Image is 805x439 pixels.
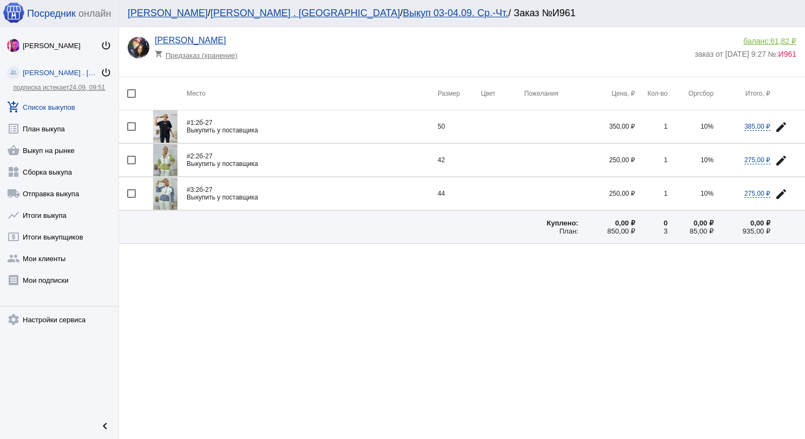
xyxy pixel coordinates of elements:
div: 0,00 ₽ [578,219,635,227]
mat-icon: list_alt [7,122,20,135]
mat-icon: show_chart [7,209,20,222]
a: подписка истекает24.09, 09:51 [13,84,105,91]
div: Куплено: [524,219,578,227]
mat-icon: settings [7,313,20,326]
th: Пожелания [524,77,578,110]
mat-icon: local_shipping [7,187,20,200]
mat-icon: edit [775,121,788,134]
div: Выкупить у поставщика [187,160,438,168]
mat-icon: edit [775,154,788,167]
div: [PERSON_NAME] [23,42,101,50]
mat-icon: receipt [7,274,20,287]
span: #1: [187,119,196,127]
div: баланс: [695,37,796,45]
mat-icon: chevron_left [98,420,111,433]
span: #2: [187,152,196,160]
a: Выкуп 03-04.09. Ср.-Чт. [402,8,508,18]
th: Итого, ₽ [714,77,770,110]
span: онлайн [78,8,111,19]
div: 1 [635,156,668,164]
mat-icon: group [7,252,20,265]
span: 275,00 ₽ [744,156,770,164]
mat-icon: widgets [7,165,20,178]
img: EWCRqC.jpg [153,177,177,210]
th: Оргсбор [668,77,714,110]
span: 2б-27 [187,152,213,160]
img: N5PTRb.jpg [153,144,177,176]
a: [PERSON_NAME] [155,36,226,45]
th: Размер [438,77,481,110]
img: yodHRhK-OHw.jpg [128,37,149,58]
th: Цена, ₽ [578,77,635,110]
span: Посредник [27,8,76,19]
div: 935,00 ₽ [714,227,770,235]
span: 10% [701,156,714,164]
span: И961 [778,50,796,58]
div: [PERSON_NAME] . [GEOGRAPHIC_DATA] [23,69,101,77]
div: 350,00 ₽ [578,123,635,130]
span: 2б-27 [187,119,213,127]
div: 1 [635,190,668,197]
div: 250,00 ₽ [578,156,635,164]
span: 385,00 ₽ [744,123,770,131]
span: #3: [187,186,196,194]
th: Цвет [481,77,524,110]
div: 3 [635,227,668,235]
span: 10% [701,123,714,130]
div: Выкупить у поставщика [187,194,438,201]
div: Предзаказ (хранение) [155,45,244,59]
img: community_200.png [7,66,20,79]
div: 250,00 ₽ [578,190,635,197]
mat-icon: edit [775,188,788,201]
div: заказ от [DATE] 9:27 №: [695,45,796,58]
img: lOu8yC.jpg [153,110,177,143]
div: 50 [438,123,481,130]
div: 42 [438,156,481,164]
span: 61,82 ₽ [770,37,796,45]
th: Кол-во [635,77,668,110]
div: 0 [635,219,668,227]
div: / / / Заказ №И961 [128,8,786,19]
div: 85,00 ₽ [668,227,714,235]
span: 24.09, 09:51 [69,84,105,91]
span: 275,00 ₽ [744,190,770,198]
span: 2б-27 [187,186,213,194]
img: apple-icon-60x60.png [3,2,24,23]
div: 0,00 ₽ [714,219,770,227]
a: [PERSON_NAME] . [GEOGRAPHIC_DATA] [210,8,400,18]
div: План: [524,227,578,235]
div: 44 [438,190,481,197]
div: 1 [635,123,668,130]
mat-icon: power_settings_new [101,40,111,51]
mat-icon: power_settings_new [101,67,111,78]
div: Выкупить у поставщика [187,127,438,134]
mat-icon: shopping_cart [155,50,166,58]
img: 73xLq58P2BOqs-qIllg3xXCtabieAB0OMVER0XTxHpc0AjG-Rb2SSuXsq4It7hEfqgBcQNho.jpg [7,39,20,52]
div: 850,00 ₽ [578,227,635,235]
mat-icon: shopping_basket [7,144,20,157]
div: 0,00 ₽ [668,219,714,227]
a: [PERSON_NAME] [128,8,208,18]
mat-icon: local_atm [7,230,20,243]
span: 10% [701,190,714,197]
mat-icon: add_shopping_cart [7,101,20,114]
th: Место [187,77,438,110]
